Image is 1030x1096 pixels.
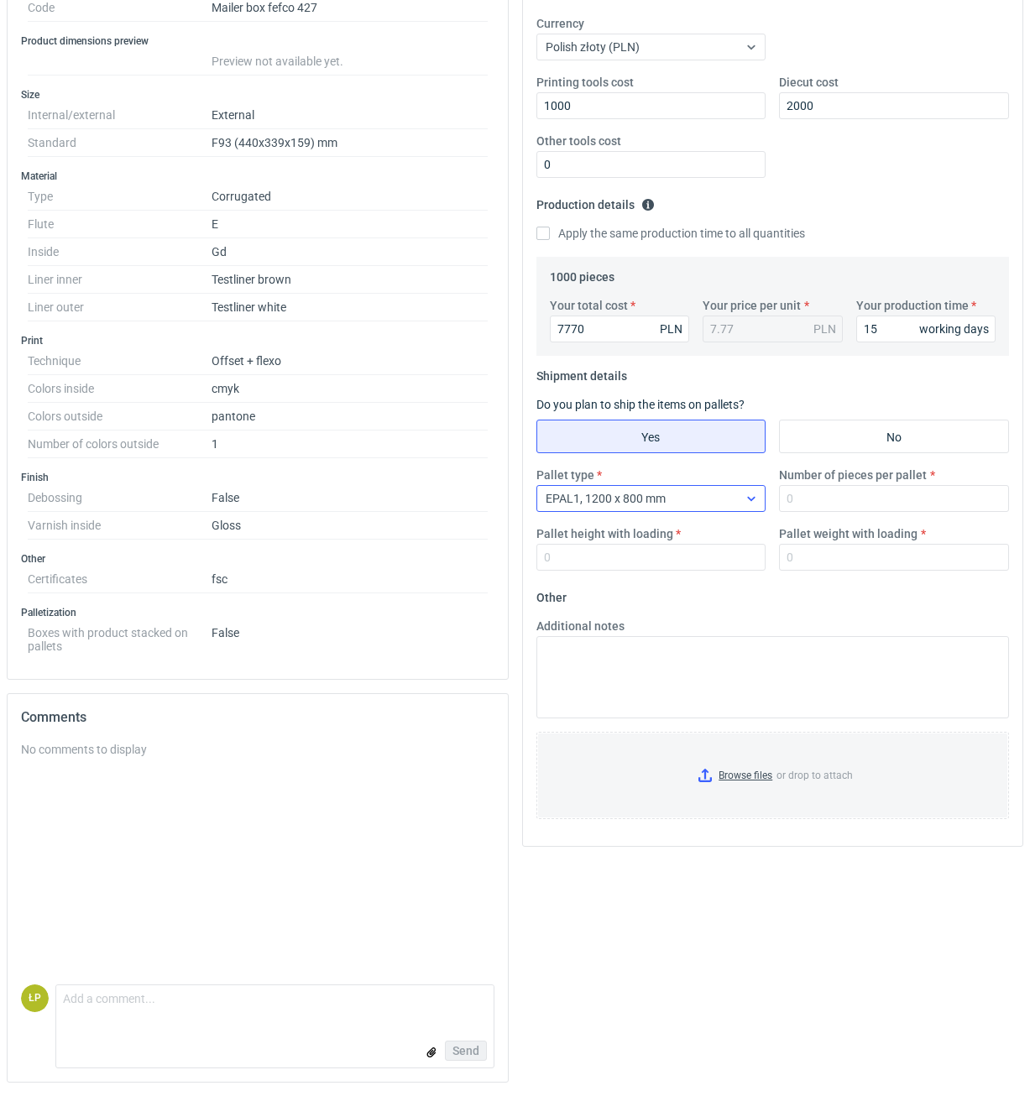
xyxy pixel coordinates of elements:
dd: Testliner white [212,294,488,321]
dt: Colors outside [28,403,212,431]
label: Other tools cost [536,133,621,149]
dd: False [212,484,488,512]
dt: Internal/external [28,102,212,129]
label: Currency [536,15,584,32]
dt: Standard [28,129,212,157]
figcaption: ŁP [21,984,49,1012]
legend: Other [536,584,567,604]
input: 0 [536,92,766,119]
dd: External [212,102,488,129]
dd: F93 (440x339x159) mm [212,129,488,157]
label: Your production time [856,297,969,314]
span: Preview not available yet. [212,55,343,68]
dt: Boxes with product stacked on pallets [28,619,212,653]
dt: Colors inside [28,375,212,403]
div: No comments to display [21,741,494,758]
h3: Finish [21,471,494,484]
label: Pallet type [536,467,594,483]
label: Apply the same production time to all quantities [536,225,805,242]
dt: Technique [28,347,212,375]
dd: Corrugated [212,183,488,211]
h3: Print [21,334,494,347]
h3: Palletization [21,606,494,619]
label: Yes [536,420,766,453]
dd: Offset + flexo [212,347,488,375]
dt: Liner outer [28,294,212,321]
dt: Number of colors outside [28,431,212,458]
div: PLN [813,321,836,337]
label: Number of pieces per pallet [779,467,927,483]
span: EPAL1, 1200 x 800 mm [546,492,666,505]
dt: Flute [28,211,212,238]
dd: fsc [212,566,488,593]
label: Additional notes [536,618,625,634]
button: Send [445,1041,487,1061]
dt: Varnish inside [28,512,212,540]
dd: Testliner brown [212,266,488,294]
dt: Inside [28,238,212,266]
dd: Gloss [212,512,488,540]
h3: Product dimensions preview [21,34,494,48]
dt: Debossing [28,484,212,512]
legend: Production details [536,191,655,211]
span: Send [452,1045,479,1057]
label: Diecut cost [779,74,839,91]
input: 0 [779,92,1009,119]
label: Pallet height with loading [536,525,673,542]
dd: False [212,619,488,653]
h3: Size [21,88,494,102]
dt: Type [28,183,212,211]
h3: Material [21,170,494,183]
div: PLN [660,321,682,337]
dd: E [212,211,488,238]
dd: pantone [212,403,488,431]
input: 0 [550,316,690,342]
input: 0 [536,151,766,178]
div: working days [919,321,989,337]
div: Łukasz Postawa [21,984,49,1012]
dd: 1 [212,431,488,458]
input: 0 [779,544,1009,571]
dd: cmyk [212,375,488,403]
h3: Other [21,552,494,566]
label: No [779,420,1009,453]
label: Your total cost [550,297,628,314]
label: or drop to attach [537,733,1009,818]
label: Printing tools cost [536,74,634,91]
h2: Comments [21,707,494,728]
label: Your price per unit [703,297,801,314]
input: 0 [779,485,1009,512]
input: 0 [536,544,766,571]
legend: 1000 pieces [550,264,614,284]
label: Do you plan to ship the items on pallets? [536,398,745,411]
span: Polish złoty (PLN) [546,40,640,54]
input: 0 [856,316,996,342]
dd: Gd [212,238,488,266]
legend: Shipment details [536,363,627,383]
dt: Liner inner [28,266,212,294]
dt: Certificates [28,566,212,593]
label: Pallet weight with loading [779,525,918,542]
